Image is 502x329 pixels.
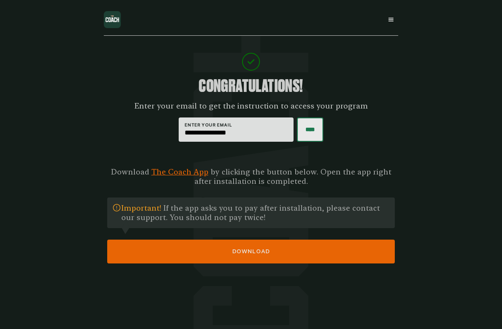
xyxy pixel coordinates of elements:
[107,167,395,186] p: Download by clicking the button below. Open the app right after installation is completed.
[104,11,121,28] img: logo
[112,203,121,218] img: icon
[151,167,208,176] a: The Coach App
[134,101,368,111] p: Enter your email to get the instruction to access your program
[107,240,395,263] button: DOWNLOAD
[199,77,303,94] h1: CONGRATULATIONS!
[185,129,288,137] input: ENTER YOUR EMAIL
[121,203,161,212] span: Important!
[121,203,388,222] p: If the app asks you to pay after installation, please contact our support. You should not pay twice!
[185,122,288,127] span: ENTER YOUR EMAIL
